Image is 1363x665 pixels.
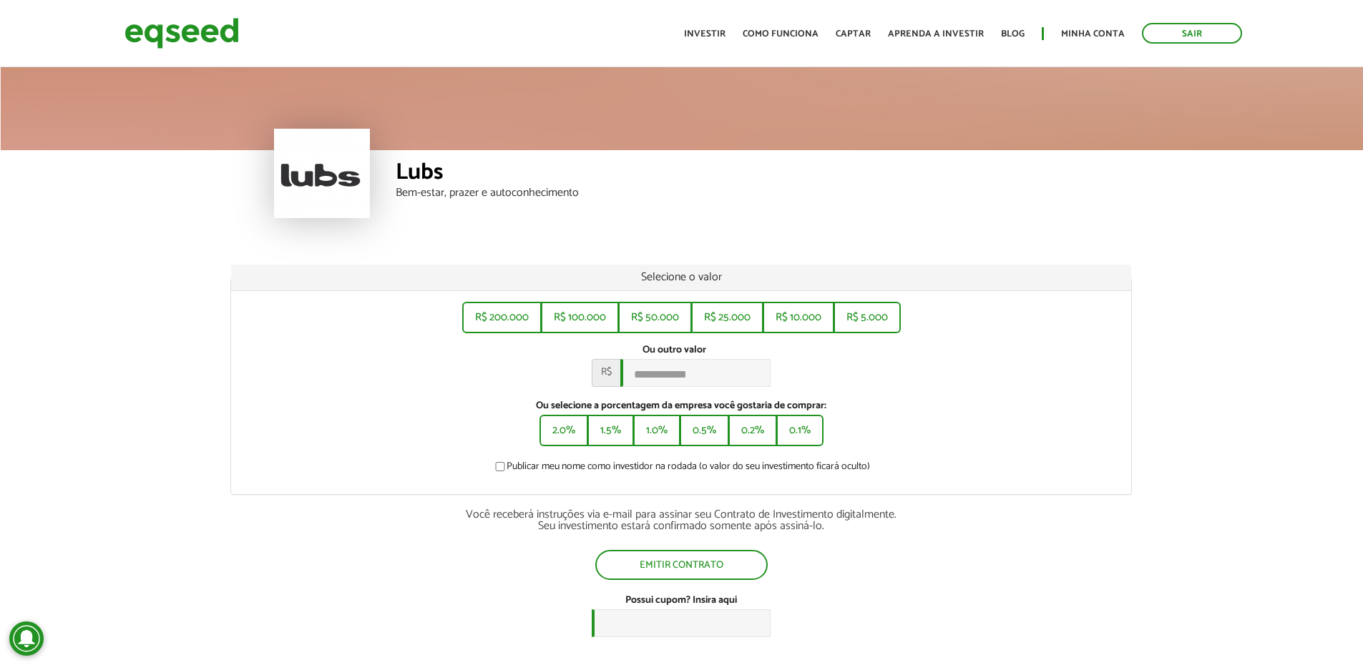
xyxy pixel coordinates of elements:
label: Publicar meu nome como investidor na rodada (o valor do seu investimento ficará oculto) [492,462,870,476]
a: Aprenda a investir [888,29,984,39]
button: 0.1% [776,415,824,446]
label: Ou outro valor [643,345,706,355]
button: 0.2% [728,415,777,446]
button: R$ 5.000 [834,302,901,333]
label: Possui cupom? Insira aqui [625,596,737,606]
img: EqSeed [124,14,239,52]
button: 1.5% [587,415,634,446]
a: Minha conta [1061,29,1125,39]
span: R$ [592,359,620,387]
button: R$ 100.000 [541,302,619,333]
button: 1.0% [633,415,680,446]
button: R$ 200.000 [462,302,542,333]
a: Blog [1001,29,1025,39]
button: Emitir contrato [595,550,768,580]
a: Como funciona [743,29,819,39]
div: Bem-estar, prazer e autoconhecimento [396,187,1090,199]
div: Lubs [396,161,1090,187]
input: Publicar meu nome como investidor na rodada (o valor do seu investimento ficará oculto) [487,462,513,471]
button: R$ 10.000 [763,302,834,333]
button: 2.0% [539,415,588,446]
button: R$ 25.000 [691,302,763,333]
button: 0.5% [680,415,729,446]
a: Investir [684,29,726,39]
label: Ou selecione a porcentagem da empresa você gostaria de comprar: [242,401,1120,411]
a: Sair [1142,23,1242,44]
div: Você receberá instruções via e-mail para assinar seu Contrato de Investimento digitalmente. Seu i... [230,509,1132,532]
button: R$ 50.000 [618,302,692,333]
a: Captar [836,29,871,39]
span: Selecione o valor [641,267,722,287]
